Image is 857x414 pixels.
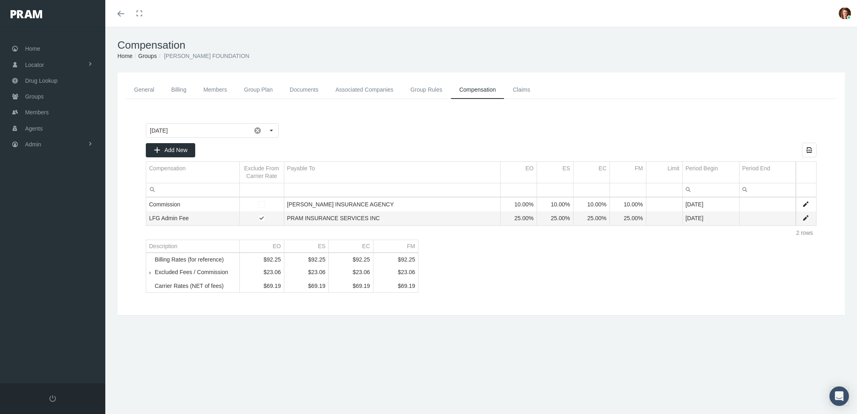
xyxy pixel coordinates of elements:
[239,162,284,183] td: Column Exclude From Carrier Rate
[402,81,451,99] a: Group Rules
[273,243,281,249] div: EO
[155,269,237,275] div: Excluded Fees / Commission
[327,81,402,99] a: Associated Companies
[740,183,796,197] input: Filter cell
[646,162,682,183] td: Column Limit
[146,225,816,240] div: Page Navigation
[373,240,418,253] td: Column FM
[610,162,646,183] td: Column FM
[682,183,739,197] td: Filter cell
[146,183,239,197] input: Filter cell
[839,7,851,19] img: S_Profile_Picture_677.PNG
[537,162,573,183] td: Column ES
[537,198,573,212] td: 10.00%
[146,143,816,157] div: Data grid toolbar
[164,147,188,153] span: Add New
[236,81,281,99] a: Group Plan
[376,269,416,275] div: $23.06
[500,212,537,225] td: 25.00%
[284,240,328,253] td: Column ES
[164,53,249,59] span: [PERSON_NAME] FOUNDATION
[332,283,370,289] div: $69.19
[573,212,610,225] td: 25.00%
[537,212,573,225] td: 25.00%
[451,81,504,99] a: Compensation
[829,386,849,406] div: Open Intercom Messenger
[563,165,570,172] div: ES
[146,240,239,253] td: Column Description
[25,121,43,136] span: Agents
[281,81,327,99] a: Documents
[525,165,533,172] div: EO
[318,243,326,249] div: ES
[284,162,500,183] td: Column Payable To
[146,162,239,183] td: Column Compensation
[146,240,418,293] div: Tree list
[362,243,370,249] div: EC
[683,183,739,197] input: Filter cell
[146,212,239,225] td: LFG Admin Fee
[682,162,739,183] td: Column Period Begin
[500,162,537,183] td: Column EO
[284,212,500,225] td: PRAM INSURANCE SERVICES INC
[264,124,278,137] div: Select
[243,283,281,289] div: $69.19
[25,57,44,73] span: Locator
[11,10,42,18] img: PRAM_20_x_78.png
[635,165,643,172] div: FM
[287,165,315,172] div: Payable To
[332,269,370,275] div: $23.06
[138,53,157,59] a: Groups
[146,143,195,157] div: Add New
[25,137,41,152] span: Admin
[328,240,373,253] td: Column EC
[667,165,680,172] div: Limit
[287,269,326,275] div: $23.06
[146,198,239,212] td: Commission
[284,198,500,212] td: [PERSON_NAME] INSURANCE AGENCY
[500,198,537,212] td: 10.00%
[573,162,610,183] td: Column EC
[802,201,809,208] a: Edit
[239,240,284,253] td: Column EO
[25,73,58,88] span: Drug Lookup
[287,256,326,263] div: $92.25
[126,81,163,99] a: General
[243,256,281,263] div: $92.25
[504,81,539,99] a: Claims
[407,243,415,249] div: FM
[682,198,739,212] td: [DATE]
[146,183,239,197] td: Filter cell
[149,165,185,172] div: Compensation
[155,283,237,289] div: Carrier Rates (NET of fees)
[376,256,416,263] div: $92.25
[149,243,177,249] div: Description
[802,143,816,157] div: Export all data to Excel
[682,212,739,225] td: [DATE]
[243,165,281,180] div: Exclude From Carrier Rate
[739,183,796,197] td: Filter cell
[686,165,718,172] div: Period Begin
[742,165,770,172] div: Period End
[610,198,646,212] td: 10.00%
[796,230,813,236] div: 2 rows
[117,39,845,51] h1: Compensation
[802,215,809,222] a: Edit
[146,143,816,240] div: Data grid
[739,162,796,183] td: Column Period End
[25,41,40,56] span: Home
[573,198,610,212] td: 10.00%
[287,283,326,289] div: $69.19
[599,165,606,172] div: EC
[332,256,370,263] div: $92.25
[610,212,646,225] td: 25.00%
[117,53,132,59] a: Home
[376,283,416,289] div: $69.19
[25,89,44,104] span: Groups
[195,81,235,99] a: Members
[25,105,49,120] span: Members
[155,256,237,263] div: Billing Rates (for reference)
[163,81,195,99] a: Billing
[243,269,281,275] div: $23.06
